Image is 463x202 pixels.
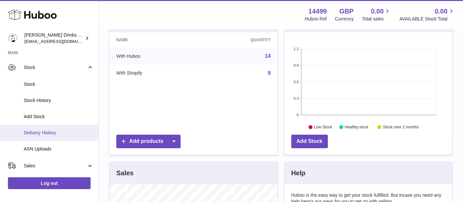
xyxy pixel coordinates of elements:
[110,48,200,65] td: With Huboo
[265,53,271,59] a: 14
[308,7,327,16] strong: 14499
[116,135,181,148] a: Add products
[399,16,455,22] span: AVAILABLE Stock Total
[294,47,299,51] text: 1.2
[435,7,448,16] span: 0.00
[371,7,384,16] span: 0.00
[110,32,200,48] th: Name
[305,16,327,22] div: Huboo Ref
[110,65,200,82] td: With Shopify
[24,114,94,120] span: Add Stock
[8,177,91,189] a: Log out
[294,63,299,67] text: 0.9
[24,81,94,87] span: Stock
[339,7,354,16] strong: GBP
[383,125,419,130] text: Stock over 2 months
[24,32,84,45] div: [PERSON_NAME] Drinks LTD (t/a Zooz)
[335,16,354,22] div: Currency
[362,16,391,22] span: Total sales
[314,125,332,130] text: Low Stock
[294,96,299,100] text: 0.3
[399,7,455,22] a: 0.00 AVAILABLE Stock Total
[24,64,87,71] span: Stock
[24,97,94,104] span: Stock History
[294,80,299,84] text: 0.6
[297,113,299,117] text: 0
[291,135,328,148] a: Add Stock
[24,39,97,44] span: [EMAIL_ADDRESS][DOMAIN_NAME]
[116,169,133,178] h3: Sales
[268,70,271,76] a: 9
[24,163,87,169] span: Sales
[24,130,94,136] span: Delivery History
[8,33,18,43] img: internalAdmin-14499@internal.huboo.com
[291,169,305,178] h3: Help
[345,125,369,130] text: Healthy stock
[200,32,277,48] th: Quantity
[24,146,94,152] span: ASN Uploads
[362,7,391,22] a: 0.00 Total sales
